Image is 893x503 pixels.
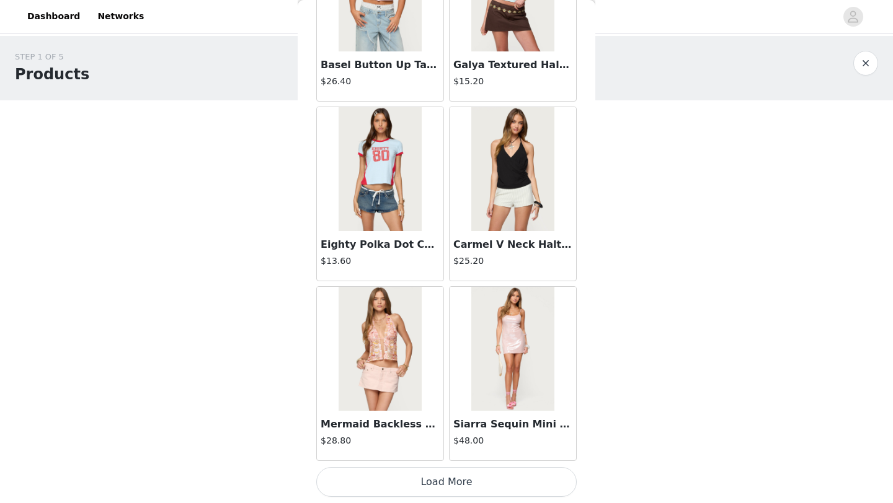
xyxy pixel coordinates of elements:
[847,7,859,27] div: avatar
[316,467,577,497] button: Load More
[90,2,151,30] a: Networks
[453,75,572,88] h4: $15.20
[471,287,554,411] img: Siarra Sequin Mini Dress
[321,434,440,447] h4: $28.80
[453,417,572,432] h3: Siarra Sequin Mini Dress
[453,237,572,252] h3: Carmel V Neck Halter Top
[15,51,89,63] div: STEP 1 OF 5
[339,107,421,231] img: Eighty Polka Dot Contrast T Shirt
[321,58,440,72] h3: Basel Button Up Tank Top
[453,434,572,447] h4: $48.00
[321,75,440,88] h4: $26.40
[20,2,87,30] a: Dashboard
[453,58,572,72] h3: Galya Textured Halter Top
[321,255,440,268] h4: $13.60
[15,63,89,85] h1: Products
[453,255,572,268] h4: $25.20
[471,107,554,231] img: Carmel V Neck Halter Top
[321,417,440,432] h3: Mermaid Backless Sequin Split Front Top
[339,287,421,411] img: Mermaid Backless Sequin Split Front Top
[321,237,440,252] h3: Eighty Polka Dot Contrast T Shirt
